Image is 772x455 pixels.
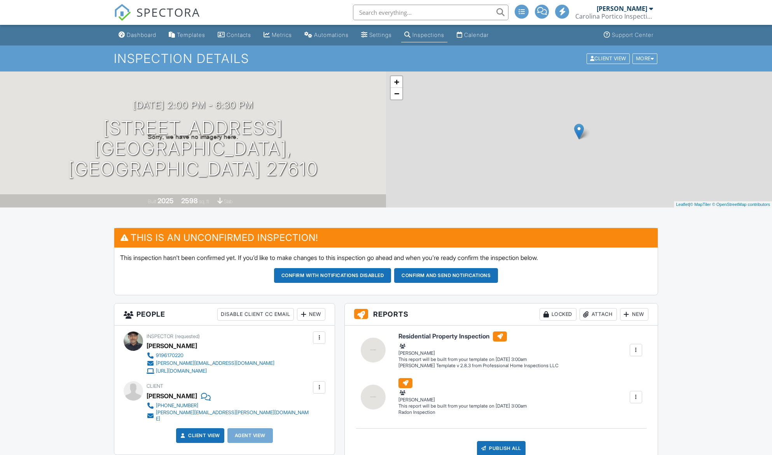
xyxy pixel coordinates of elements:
[114,303,335,326] h3: People
[166,28,208,42] a: Templates
[120,253,652,262] p: This inspection hasn't been confirmed yet. If you'd like to make changes to this inspection go ah...
[464,31,489,38] div: Calendar
[353,5,508,20] input: Search everything...
[345,303,658,326] h3: Reports
[177,31,205,38] div: Templates
[147,352,274,359] a: 9196170220
[115,28,159,42] a: Dashboard
[398,356,559,363] div: This report will be built from your template on [DATE] 3:00am
[156,368,207,374] div: [URL][DOMAIN_NAME]
[156,410,311,422] div: [PERSON_NAME][EMAIL_ADDRESS][PERSON_NAME][DOMAIN_NAME]
[314,31,349,38] div: Automations
[147,333,173,339] span: Inspector
[12,118,374,179] h1: [STREET_ADDRESS] [GEOGRAPHIC_DATA], [GEOGRAPHIC_DATA] 27610
[181,197,198,205] div: 2598
[114,4,131,21] img: The Best Home Inspection Software - Spectora
[148,199,156,204] span: Built
[398,331,559,342] h6: Residential Property Inspection
[712,202,770,207] a: © OpenStreetMap contributors
[114,228,658,247] h3: This is an Unconfirmed Inspection!
[156,352,183,359] div: 9196170220
[147,402,311,410] a: [PHONE_NUMBER]
[274,268,391,283] button: Confirm with notifications disabled
[215,28,254,42] a: Contacts
[586,55,632,61] a: Client View
[369,31,392,38] div: Settings
[391,76,402,88] a: Zoom in
[580,308,617,321] div: Attach
[394,268,498,283] button: Confirm and send notifications
[179,432,220,439] a: Client View
[540,308,576,321] div: Locked
[587,53,630,64] div: Client View
[147,390,197,402] div: [PERSON_NAME]
[224,199,232,204] span: slab
[391,88,402,99] a: Zoom out
[156,360,274,366] div: [PERSON_NAME][EMAIL_ADDRESS][DOMAIN_NAME]
[398,363,559,369] div: [PERSON_NAME] Template v 2.8.3 from Professional Home Inspections LLC
[597,5,647,12] div: [PERSON_NAME]
[260,28,295,42] a: Metrics
[147,340,197,352] div: [PERSON_NAME]
[199,199,210,204] span: sq. ft.
[136,4,200,20] span: SPECTORA
[454,28,492,42] a: Calendar
[358,28,395,42] a: Settings
[632,53,658,64] div: More
[156,403,198,409] div: [PHONE_NUMBER]
[114,10,200,27] a: SPECTORA
[412,31,444,38] div: Inspections
[217,308,294,321] div: Disable Client CC Email
[601,28,657,42] a: Support Center
[620,308,648,321] div: New
[147,359,274,367] a: [PERSON_NAME][EMAIL_ADDRESS][DOMAIN_NAME]
[147,367,274,375] a: [URL][DOMAIN_NAME]
[272,31,292,38] div: Metrics
[157,197,174,205] div: 2025
[301,28,352,42] a: Automations (Advanced)
[575,12,653,20] div: Carolina Portico Inspections LLC
[297,308,325,321] div: New
[398,389,527,403] div: [PERSON_NAME]
[676,202,689,207] a: Leaflet
[690,202,711,207] a: © MapTiler
[227,31,251,38] div: Contacts
[398,342,559,356] div: [PERSON_NAME]
[398,403,527,409] div: This report will be built from your template on [DATE] 3:00am
[127,31,156,38] div: Dashboard
[133,100,253,110] h3: [DATE] 2:00 pm - 6:30 pm
[398,409,527,416] div: Radon Inspection
[175,333,200,339] span: (requested)
[114,52,658,65] h1: Inspection Details
[147,410,311,422] a: [PERSON_NAME][EMAIL_ADDRESS][PERSON_NAME][DOMAIN_NAME]
[612,31,653,38] div: Support Center
[147,383,163,389] span: Client
[674,201,772,208] div: |
[401,28,447,42] a: Inspections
